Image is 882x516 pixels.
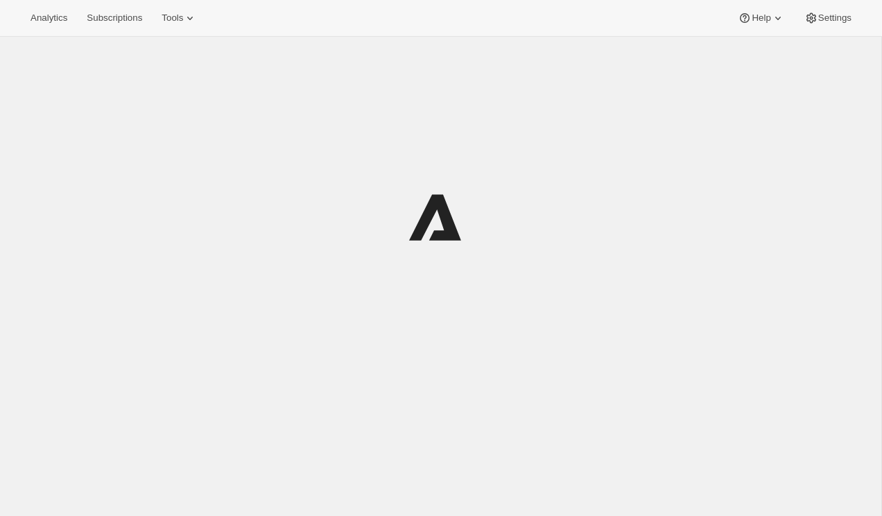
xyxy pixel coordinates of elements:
span: Settings [818,12,851,24]
button: Subscriptions [78,8,150,28]
span: Tools [162,12,183,24]
button: Tools [153,8,205,28]
span: Subscriptions [87,12,142,24]
button: Analytics [22,8,76,28]
span: Analytics [31,12,67,24]
button: Help [729,8,793,28]
button: Settings [796,8,860,28]
span: Help [752,12,770,24]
